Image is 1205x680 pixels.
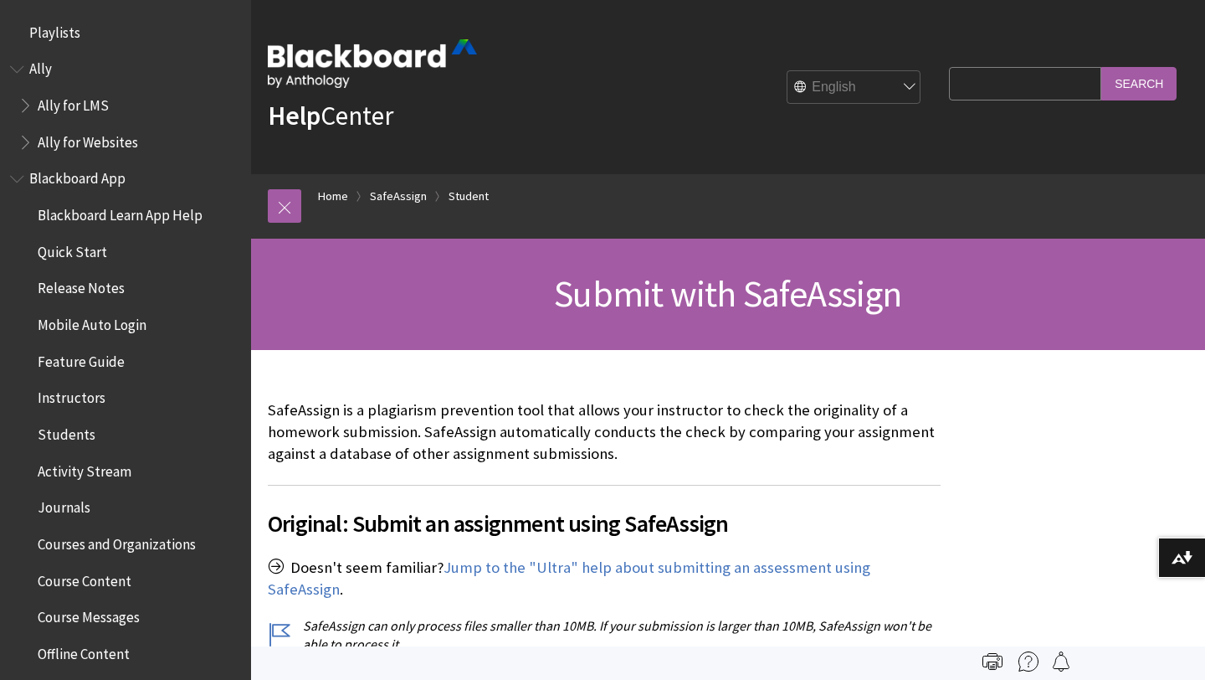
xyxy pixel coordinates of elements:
[370,186,427,207] a: SafeAssign
[1051,652,1071,672] img: Follow this page
[38,201,203,224] span: Blackboard Learn App Help
[268,506,941,541] span: Original: Submit an assignment using SafeAssign
[38,91,109,114] span: Ally for LMS
[38,128,138,151] span: Ally for Websites
[38,567,131,590] span: Course Content
[268,39,477,88] img: Blackboard by Anthology
[1101,67,1177,100] input: Search
[982,652,1002,672] img: Print
[268,557,941,600] p: Doesn't seem familiar? .
[268,616,941,654] p: SafeAssign can only process files smaller than 10MB. If your submission is larger than 10MB, Safe...
[268,99,320,132] strong: Help
[38,420,95,443] span: Students
[10,55,241,157] nav: Book outline for Anthology Ally Help
[38,348,125,370] span: Feature Guide
[29,165,126,188] span: Blackboard App
[29,18,80,41] span: Playlists
[1018,652,1038,672] img: More help
[38,530,196,553] span: Courses and Organizations
[10,18,241,47] nav: Book outline for Playlists
[38,494,90,517] span: Journals
[268,558,870,600] a: Jump to the "Ultra" help about submitting an assessment using SafeAssign
[38,457,131,480] span: Activity Stream
[38,384,105,407] span: Instructors
[38,640,130,662] span: Offline Content
[787,71,921,105] select: Site Language Selector
[268,99,393,132] a: HelpCenter
[38,275,125,297] span: Release Notes
[38,604,140,626] span: Course Messages
[38,311,146,333] span: Mobile Auto Login
[268,399,941,466] p: SafeAssign is a plagiarism prevention tool that allows your instructor to check the originality o...
[554,270,901,317] span: Submit with SafeAssign
[38,238,107,260] span: Quick Start
[318,186,348,207] a: Home
[449,186,489,207] a: Student
[29,55,52,78] span: Ally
